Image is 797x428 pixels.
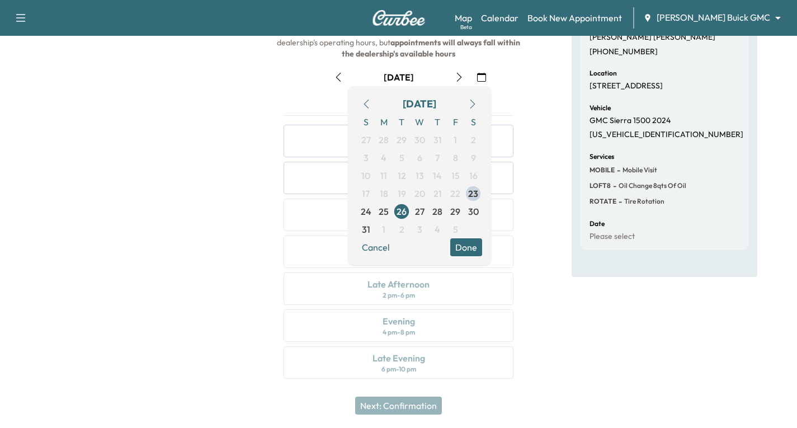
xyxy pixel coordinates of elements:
[433,187,442,200] span: 21
[357,238,395,256] button: Cancel
[590,105,611,111] h6: Vehicle
[414,133,425,147] span: 30
[417,223,422,236] span: 3
[364,151,369,164] span: 3
[590,81,663,91] p: [STREET_ADDRESS]
[590,130,743,140] p: [US_VEHICLE_IDENTIFICATION_NUMBER]
[590,32,715,43] p: [PERSON_NAME] [PERSON_NAME]
[417,151,422,164] span: 6
[450,205,460,218] span: 29
[451,169,460,182] span: 15
[399,223,404,236] span: 2
[590,70,617,77] h6: Location
[616,196,622,207] span: -
[382,223,385,236] span: 1
[590,197,616,206] span: ROTATE
[468,205,479,218] span: 30
[357,113,375,131] span: S
[397,205,407,218] span: 26
[611,180,616,191] span: -
[464,113,482,131] span: S
[361,133,371,147] span: 27
[435,223,440,236] span: 4
[372,10,426,26] img: Curbee Logo
[428,113,446,131] span: T
[379,133,389,147] span: 28
[469,169,478,182] span: 16
[397,133,407,147] span: 29
[481,11,518,25] a: Calendar
[460,23,472,31] div: Beta
[381,151,386,164] span: 4
[433,133,442,147] span: 31
[362,223,370,236] span: 31
[435,151,440,164] span: 7
[411,113,428,131] span: W
[590,181,611,190] span: LOFT8
[590,47,658,57] p: [PHONE_NUMBER]
[362,187,370,200] span: 17
[622,197,664,206] span: Tire rotation
[468,187,478,200] span: 23
[361,169,370,182] span: 10
[620,166,657,175] span: Mobile Visit
[615,164,620,176] span: -
[398,169,406,182] span: 12
[414,187,425,200] span: 20
[453,151,458,164] span: 8
[416,169,424,182] span: 13
[379,205,389,218] span: 25
[590,232,635,242] p: Please select
[527,11,622,25] a: Book New Appointment
[455,11,472,25] a: MapBeta
[380,187,388,200] span: 18
[446,113,464,131] span: F
[590,166,615,175] span: MOBILE
[590,116,671,126] p: GMC Sierra 1500 2024
[384,71,414,83] div: [DATE]
[433,169,442,182] span: 14
[432,205,442,218] span: 28
[590,220,605,227] h6: Date
[403,96,436,112] div: [DATE]
[398,187,406,200] span: 19
[380,169,387,182] span: 11
[453,223,458,236] span: 5
[375,113,393,131] span: M
[616,181,686,190] span: Oil Change 8qts of oil
[393,113,411,131] span: T
[471,133,476,147] span: 2
[450,187,460,200] span: 22
[415,205,425,218] span: 27
[361,205,371,218] span: 24
[342,37,522,59] b: appointments will always fall within the dealership's available hours
[450,238,482,256] button: Done
[471,151,476,164] span: 9
[399,151,404,164] span: 5
[454,133,457,147] span: 1
[657,11,770,24] span: [PERSON_NAME] Buick GMC
[590,153,614,160] h6: Services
